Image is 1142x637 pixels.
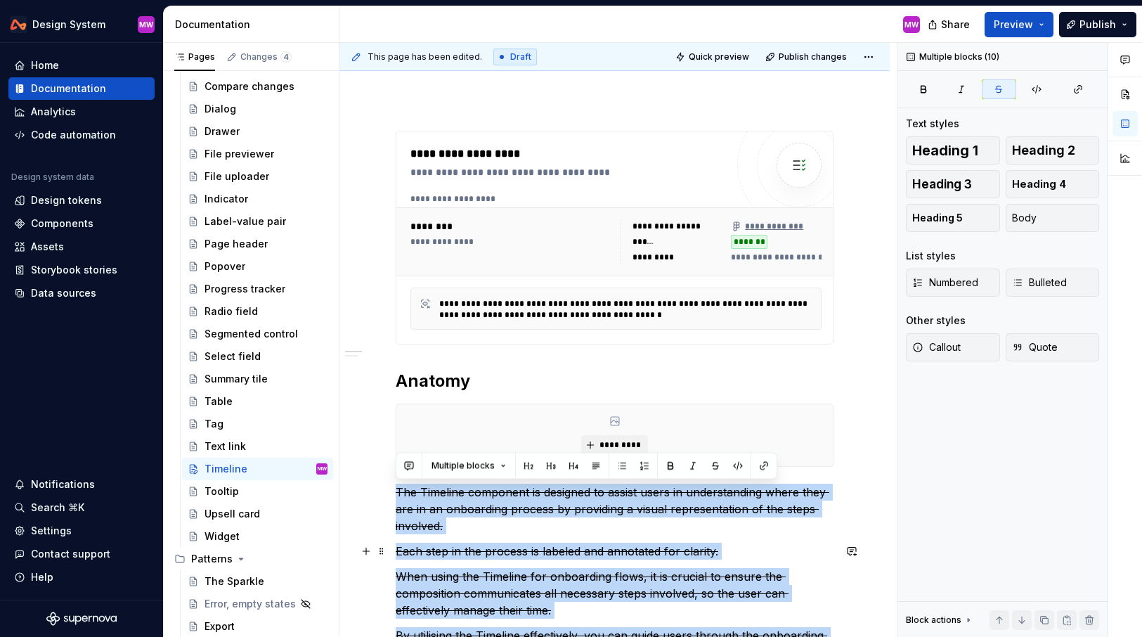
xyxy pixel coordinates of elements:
[761,47,853,67] button: Publish changes
[8,189,155,212] a: Design tokens
[182,143,333,165] a: File previewer
[31,286,96,300] div: Data sources
[31,501,84,515] div: Search ⌘K
[906,136,1000,165] button: Heading 1
[139,19,153,30] div: MW
[1059,12,1136,37] button: Publish
[182,278,333,300] a: Progress tracker
[31,263,117,277] div: Storybook stories
[906,610,974,630] div: Block actions
[318,462,327,476] div: MW
[31,105,76,119] div: Analytics
[906,269,1000,297] button: Numbered
[169,548,333,570] div: Patterns
[205,237,268,251] div: Page header
[205,169,269,184] div: File uploader
[1012,211,1037,225] span: Body
[205,529,240,543] div: Widget
[31,477,95,491] div: Notifications
[8,236,155,258] a: Assets
[1012,177,1066,191] span: Heading 4
[8,259,155,281] a: Storybook stories
[205,124,240,139] div: Drawer
[280,51,292,63] span: 4
[8,543,155,565] button: Contact support
[779,51,847,63] span: Publish changes
[689,51,749,63] span: Quick preview
[182,480,333,503] a: Tooltip
[182,593,333,615] a: Error, empty states
[205,372,268,386] div: Summary tile
[912,276,978,290] span: Numbered
[906,170,1000,198] button: Heading 3
[906,204,1000,232] button: Heading 5
[906,314,966,328] div: Other styles
[31,193,102,207] div: Design tokens
[1079,18,1116,32] span: Publish
[31,240,64,254] div: Assets
[205,619,235,633] div: Export
[11,172,94,183] div: Design system data
[182,75,333,98] a: Compare changes
[205,79,294,94] div: Compare changes
[1006,333,1100,361] button: Quote
[205,484,239,498] div: Tooltip
[1006,136,1100,165] button: Heading 2
[182,390,333,413] a: Table
[182,120,333,143] a: Drawer
[396,370,833,392] h2: Anatomy
[182,368,333,390] a: Summary tile
[182,525,333,548] a: Widget
[31,547,110,561] div: Contact support
[205,507,260,521] div: Upsell card
[396,485,829,533] s: The Timeline component is designed to assist users in understanding where they are in an onboardi...
[8,101,155,123] a: Analytics
[182,323,333,345] a: Segmented control
[175,18,333,32] div: Documentation
[396,544,718,558] s: Each step in the process is labeled and annotated for clarity.
[912,177,972,191] span: Heading 3
[182,345,333,368] a: Select field
[1006,204,1100,232] button: Body
[8,212,155,235] a: Components
[182,188,333,210] a: Indicator
[205,439,246,453] div: Text link
[985,12,1053,37] button: Preview
[182,503,333,525] a: Upsell card
[1012,340,1058,354] span: Quote
[174,51,215,63] div: Pages
[182,210,333,233] a: Label-value pair
[205,192,248,206] div: Indicator
[182,233,333,255] a: Page header
[425,456,512,476] button: Multiple blocks
[205,394,233,408] div: Table
[8,77,155,100] a: Documentation
[205,214,286,229] div: Label-value pair
[8,124,155,146] a: Code automation
[8,54,155,77] a: Home
[46,612,117,626] svg: Supernova Logo
[182,255,333,278] a: Popover
[912,143,978,157] span: Heading 1
[1006,269,1100,297] button: Bulleted
[921,12,979,37] button: Share
[205,304,258,318] div: Radio field
[205,102,236,116] div: Dialog
[906,117,959,131] div: Text styles
[182,165,333,188] a: File uploader
[205,259,245,274] div: Popover
[906,333,1000,361] button: Callout
[1012,143,1075,157] span: Heading 2
[368,51,482,63] span: This page has been edited.
[396,570,789,617] s: When using the Timeline for onboarding flows, it is crucial to ensure the composition communicate...
[941,18,970,32] span: Share
[31,58,59,72] div: Home
[912,211,963,225] span: Heading 5
[205,349,261,363] div: Select field
[182,458,333,480] a: TimelineMW
[510,51,531,63] span: Draft
[205,282,285,296] div: Progress tracker
[182,570,333,593] a: The Sparkle
[31,524,72,538] div: Settings
[182,98,333,120] a: Dialog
